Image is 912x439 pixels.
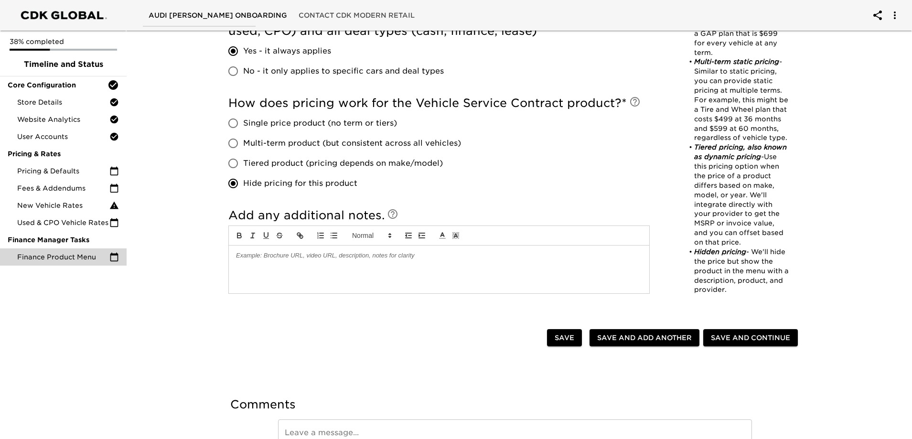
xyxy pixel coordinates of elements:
[597,332,692,344] span: Save and Add Another
[228,208,650,223] h5: Add any additional notes.
[243,65,444,77] span: No - it only applies to specific cars and deal types
[779,58,782,65] em: -
[694,143,789,161] em: Tiered pricing, also known as dynamic pricing
[17,97,109,107] span: Store Details
[694,248,746,256] em: Hidden pricing
[17,183,109,193] span: Fees & Addendums
[243,178,357,189] span: Hide pricing for this product
[230,397,800,412] h5: Comments
[243,158,443,169] span: Tiered product (pricing depends on make/model)
[555,332,574,344] span: Save
[299,10,415,21] span: Contact CDK Modern Retail
[17,115,109,124] span: Website Analytics
[17,201,109,210] span: New Vehicle Rates
[8,59,119,70] span: Timeline and Status
[149,10,287,21] span: Audi [PERSON_NAME] Onboarding
[711,332,790,344] span: Save and Continue
[8,149,119,159] span: Pricing & Rates
[866,4,889,27] button: account of current user
[694,58,779,65] em: Multi-term static pricing
[703,329,798,347] button: Save and Continue
[17,252,109,262] span: Finance Product Menu
[883,4,906,27] button: account of current user
[590,329,699,347] button: Save and Add Another
[547,329,582,347] button: Save
[243,118,397,129] span: Single price product (no term or tiers)
[17,166,109,176] span: Pricing & Defaults
[8,80,107,90] span: Core Configuration
[17,218,109,227] span: Used & CPO Vehicle Rates
[684,57,789,143] li: Similar to static pricing, you can provide static pricing at multiple terms. For example, this mi...
[10,37,117,46] p: 38% completed
[8,235,119,245] span: Finance Manager Tasks
[17,132,109,141] span: User Accounts
[684,247,789,295] li: - We'll hide the price but show the product in the menu with a description, product, and provider.
[243,45,331,57] span: Yes - it always applies
[761,153,764,161] em: -
[684,143,789,247] li: Use this pricing option when the price of a product differs based on make, model, or year. We'll ...
[228,96,650,111] h5: How does pricing work for the Vehicle Service Contract product?
[243,138,461,149] span: Multi-term product (but consistent across all vehicles)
